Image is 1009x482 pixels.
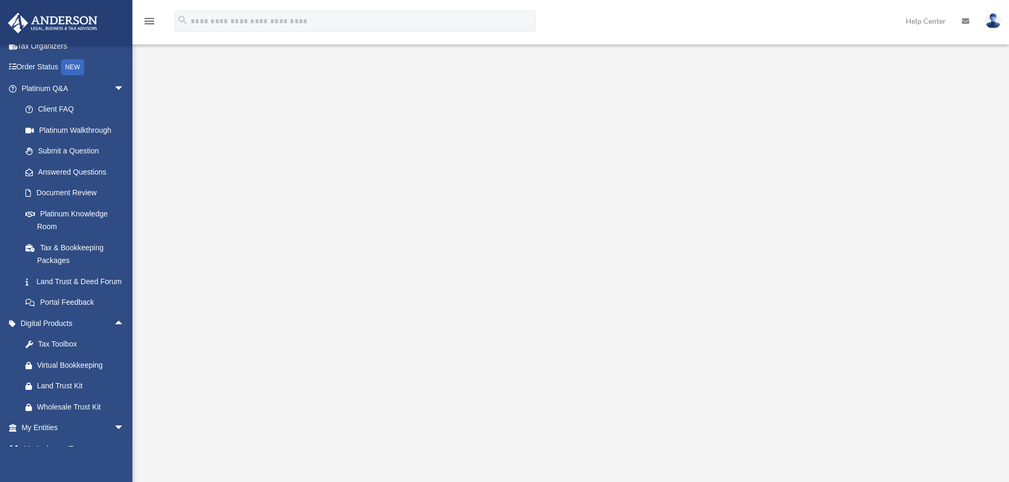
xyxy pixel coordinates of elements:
div: Virtual Bookkeeping [37,359,127,372]
a: Land Trust Kit [15,376,140,397]
a: Client FAQ [15,99,140,120]
div: Tax Toolbox [37,338,127,351]
a: Tax & Bookkeeping Packages [15,237,140,271]
a: My Anderson Teamarrow_drop_down [7,438,140,459]
a: Tax Toolbox [15,334,140,355]
a: Submit a Question [15,141,140,162]
a: Document Review [15,183,140,204]
a: Virtual Bookkeeping [15,354,140,376]
a: Platinum Walkthrough [15,120,135,141]
span: arrow_drop_up [114,313,135,334]
a: Portal Feedback [15,292,140,313]
a: Land Trust & Deed Forum [15,271,140,292]
a: Wholesale Trust Kit [15,396,140,417]
div: Land Trust Kit [37,379,127,393]
a: menu [143,19,156,28]
div: NEW [61,59,84,75]
div: Wholesale Trust Kit [37,401,127,414]
i: menu [143,15,156,28]
span: arrow_drop_down [114,78,135,99]
span: arrow_drop_down [114,438,135,460]
span: arrow_drop_down [114,417,135,439]
a: Platinum Q&Aarrow_drop_down [7,78,140,99]
img: User Pic [985,13,1001,29]
a: Order StatusNEW [7,57,140,78]
iframe: <span data-mce-type="bookmark" style="display: inline-block; width: 0px; overflow: hidden; line-h... [283,71,855,389]
a: Answered Questions [15,161,140,183]
a: Digital Productsarrow_drop_up [7,313,140,334]
a: Platinum Knowledge Room [15,203,140,237]
a: Tax Organizers [7,35,140,57]
i: search [177,14,189,26]
img: Anderson Advisors Platinum Portal [5,13,101,33]
a: My Entitiesarrow_drop_down [7,417,140,439]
